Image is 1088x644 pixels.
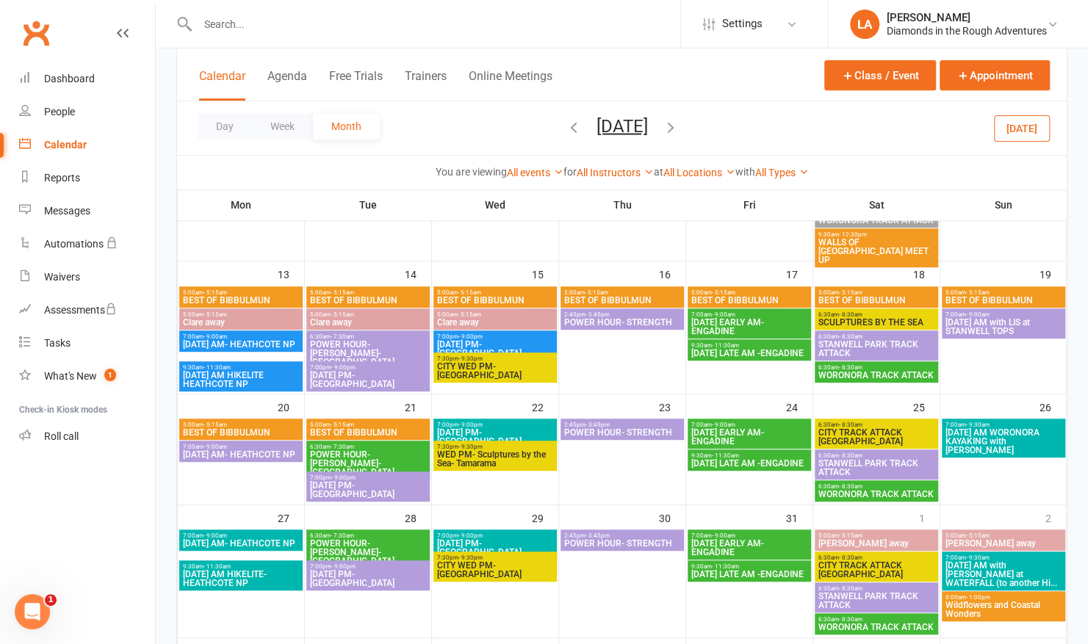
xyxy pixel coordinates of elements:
span: 2:45pm [563,532,681,539]
span: 7:00pm [436,532,554,539]
span: STANWELL PARK TRACK ATTACK [818,459,935,477]
span: - 11:30am [203,563,231,570]
iframe: Intercom live chat [15,594,50,629]
span: [DATE] AM- HEATHCOTE NP [182,450,300,459]
div: [PERSON_NAME] [887,11,1047,24]
div: 19 [1040,261,1066,286]
span: - 3:45pm [586,532,610,539]
div: LA [850,10,879,39]
span: - 8:30am [839,483,862,490]
span: 5:00am [309,311,427,318]
span: - 8:30am [839,554,862,561]
span: - 5:15am [331,422,354,428]
span: BEST OF BIBBULMUN [945,296,1062,305]
span: - 1:00pm [966,594,990,601]
span: - 9:00am [712,422,735,428]
a: All Types [755,167,809,178]
th: Wed [432,189,559,220]
div: 16 [659,261,685,286]
span: POWER HOUR- STRENGTH [563,428,681,437]
span: - 5:15am [203,422,227,428]
a: People [19,95,155,129]
span: BEST OF BIBBULMUN [182,296,300,305]
button: Trainers [405,69,447,101]
span: 9:30am [818,231,935,238]
span: 6:30am [818,364,935,371]
span: 5:00am [945,532,1062,539]
span: 6:30am [818,616,935,623]
input: Search... [193,14,680,35]
span: 5:00am [945,289,1062,296]
span: WORONORA TRACK ATTACK [818,623,935,632]
span: BEST OF BIBBULMUN [818,296,935,305]
span: - 11:30am [712,342,739,349]
strong: for [563,166,577,178]
span: 6:30am [818,333,935,340]
span: - 5:15am [458,311,481,318]
span: - 9:30pm [458,554,483,561]
span: - 12:30pm [839,231,867,238]
span: BEST OF BIBBULMUN [563,296,681,305]
span: - 3:45pm [586,422,610,428]
span: - 8:30am [839,333,862,340]
span: - 8:30am [839,452,862,459]
span: [DATE] AM HIKELITE HEATHCOTE NP [182,371,300,388]
span: 5:00am [309,289,427,296]
div: 25 [913,394,940,419]
span: 8:00am [945,594,1062,601]
span: 5:00am [182,289,300,296]
span: BEST OF BIBBULMUN [182,428,300,437]
span: 7:00pm [309,474,427,481]
span: - 9:00pm [458,333,483,340]
div: 21 [405,394,431,419]
span: 7:00pm [436,333,554,340]
div: Waivers [44,271,80,283]
div: Calendar [44,139,87,151]
span: 5:00am [309,422,427,428]
th: Sun [940,189,1067,220]
a: All events [507,167,563,178]
span: 6:30am [818,554,935,561]
span: - 8:30am [839,585,862,592]
span: - 9:30am [966,554,990,561]
button: Appointment [940,60,1050,90]
span: Wildflowers and Coastal Wonders [945,601,1062,618]
button: Week [252,113,313,140]
div: Reports [44,172,80,184]
span: POWER HOUR-[PERSON_NAME]- [GEOGRAPHIC_DATA] [309,340,427,366]
span: 9:30am [182,563,300,570]
button: Calendar [199,69,245,101]
div: Automations [44,238,104,250]
span: [DATE] AM with LIS at STANWELL TOPS [945,318,1062,336]
span: POWER HOUR- STRENGTH [563,318,681,327]
span: [DATE] PM-[GEOGRAPHIC_DATA] [436,340,554,358]
span: - 5:15am [839,289,862,296]
span: 7:00pm [309,563,427,570]
span: [DATE] EARLY AM- ENGADINE [691,428,808,446]
span: 5:00am [691,289,808,296]
span: 1 [104,369,116,381]
button: Class / Event [824,60,936,90]
span: - 8:30am [839,311,862,318]
span: 6:30am [818,483,935,490]
span: - 8:30am [839,364,862,371]
span: - 5:15am [203,289,227,296]
div: Assessments [44,304,117,316]
span: 9:30am [691,342,808,349]
span: 7:30pm [436,444,554,450]
span: - 9:00pm [458,422,483,428]
div: People [44,106,75,117]
a: Tasks [19,327,155,360]
a: Calendar [19,129,155,162]
a: Automations [19,228,155,261]
span: 7:00am [182,333,300,340]
strong: with [735,166,755,178]
button: [DATE] [597,115,648,136]
span: BEST OF BIBBULMUN [436,296,554,305]
button: Month [313,113,380,140]
span: POWER HOUR-[PERSON_NAME]- [GEOGRAPHIC_DATA] [309,539,427,565]
span: 7:00am [945,311,1062,318]
span: - 3:45pm [586,311,610,318]
span: Settings [722,7,763,40]
span: 5:00am [182,311,300,318]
